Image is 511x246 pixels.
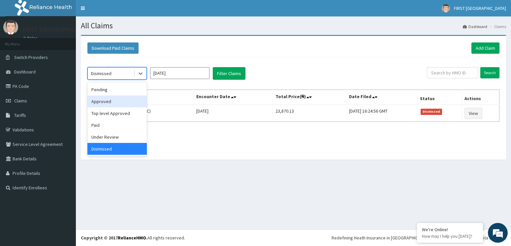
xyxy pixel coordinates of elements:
[23,36,39,41] a: Online
[488,24,506,29] li: Claims
[464,108,482,119] a: View
[346,90,417,105] th: Date Filed
[118,235,146,241] a: RelianceHMO
[34,37,111,45] div: Chat with us now
[480,67,499,78] input: Search
[14,69,36,75] span: Dashboard
[87,119,147,131] div: Paid
[346,105,417,122] td: [DATE] 16:24:56 GMT
[193,105,272,122] td: [DATE]
[108,3,124,19] div: Minimize live chat window
[471,42,499,54] a: Add Claim
[12,33,27,49] img: d_794563401_company_1708531726252_794563401
[272,105,346,122] td: 23,870.13
[3,20,18,35] img: User Image
[91,70,112,77] div: Dismissed
[23,27,94,33] p: FIRST [GEOGRAPHIC_DATA]
[81,235,147,241] strong: Copyright © 2017 .
[422,233,478,239] p: How may I help you today?
[87,107,147,119] div: Top level Approved
[427,67,478,78] input: Search by HMO ID
[14,54,48,60] span: Switch Providers
[76,229,511,246] footer: All rights reserved.
[14,112,26,118] span: Tariffs
[87,143,147,155] div: Dismissed
[422,227,478,232] div: We're Online!
[454,5,506,11] span: FIRST [GEOGRAPHIC_DATA]
[463,24,487,29] a: Dashboard
[81,21,506,30] h1: All Claims
[462,90,499,105] th: Actions
[87,131,147,143] div: Under Review
[150,67,209,79] input: Select Month and Year
[272,90,346,105] th: Total Price(₦)
[421,109,442,115] span: Dismissed
[14,98,27,104] span: Claims
[87,96,147,107] div: Approved
[38,78,91,145] span: We're online!
[442,4,450,13] img: User Image
[193,90,272,105] th: Encounter Date
[3,171,126,194] textarea: Type your message and hit 'Enter'
[87,42,139,54] button: Download Paid Claims
[332,234,506,241] div: Redefining Heath Insurance in [GEOGRAPHIC_DATA] using Telemedicine and Data Science!
[417,90,462,105] th: Status
[87,84,147,96] div: Pending
[213,67,245,80] button: Filter Claims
